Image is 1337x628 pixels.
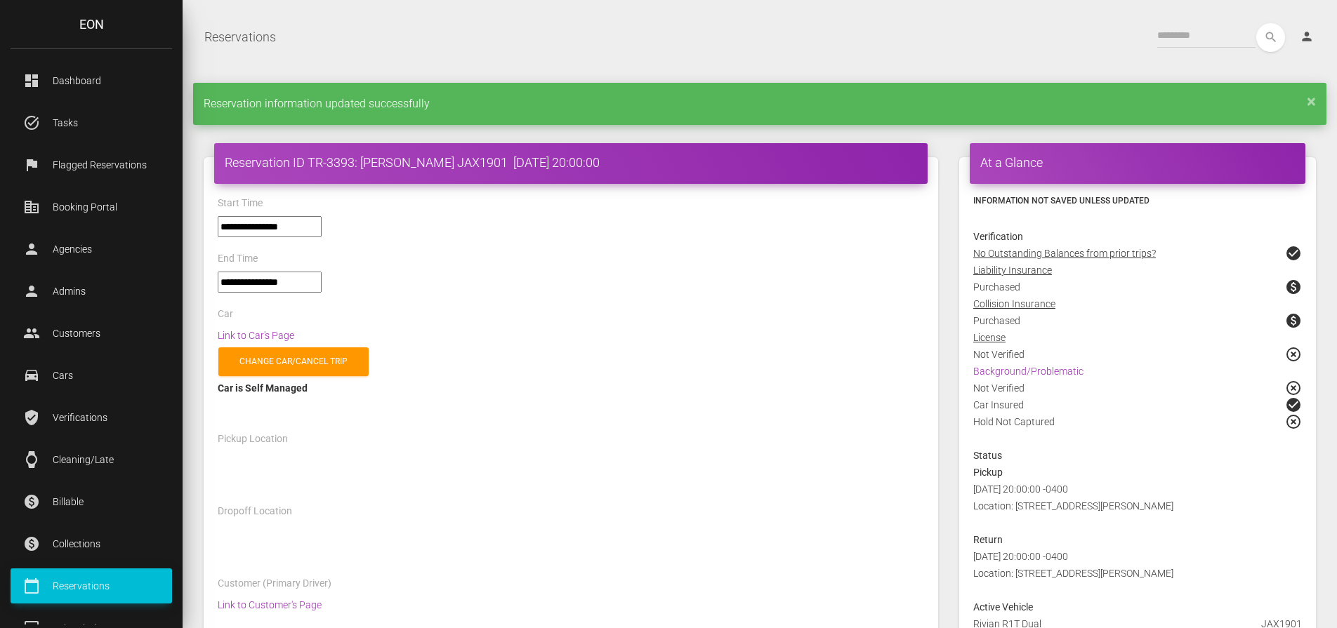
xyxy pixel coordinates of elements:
h4: Reservation ID TR-3393: [PERSON_NAME] JAX1901 [DATE] 20:00:00 [225,154,917,171]
span: [DATE] 20:00:00 -0400 Location: [STREET_ADDRESS][PERSON_NAME] [973,483,1173,512]
span: paid [1285,279,1302,295]
u: Collision Insurance [973,298,1055,309]
a: calendar_today Reservations [11,568,172,603]
a: dashboard Dashboard [11,63,172,98]
div: Not Verified [963,346,1312,363]
a: drive_eta Cars [11,358,172,393]
p: Cars [21,365,162,386]
strong: Verification [973,231,1023,242]
label: Car [218,307,233,321]
h6: Information not saved unless updated [973,194,1302,207]
u: No Outstanding Balances from prior trips? [973,248,1156,259]
u: License [973,332,1006,343]
u: Liability Insurance [973,265,1052,276]
a: person [1289,23,1326,51]
label: End Time [218,252,258,266]
a: Link to Customer's Page [218,599,322,610]
a: flag Flagged Reservations [11,147,172,182]
a: task_alt Tasks [11,105,172,140]
a: paid Collections [11,526,172,561]
p: Flagged Reservations [21,154,162,175]
a: people Customers [11,316,172,351]
label: Start Time [218,196,263,211]
a: paid Billable [11,484,172,519]
p: Customers [21,323,162,344]
p: Reservations [21,575,162,596]
h4: At a Glance [980,154,1295,171]
span: check_circle [1285,396,1302,413]
span: highlight_off [1285,413,1302,430]
span: check_circle [1285,245,1302,262]
p: Agencies [21,239,162,260]
p: Billable [21,491,162,512]
div: Purchased [963,279,1312,295]
a: Change car/cancel trip [218,347,369,376]
div: Car is Self Managed [218,380,924,396]
strong: Active Vehicle [973,601,1033,613]
a: Background/Problematic [973,366,1084,377]
p: Tasks [21,112,162,133]
p: Booking Portal [21,196,162,218]
strong: Return [973,534,1003,545]
strong: Pickup [973,467,1003,478]
a: person Admins [11,274,172,309]
div: Car Insured [963,396,1312,413]
div: Reservation information updated successfully [193,83,1326,125]
strong: Status [973,450,1002,461]
button: search [1256,23,1285,52]
label: Pickup Location [218,432,288,446]
p: Dashboard [21,70,162,91]
a: watch Cleaning/Late [11,442,172,477]
a: verified_user Verifications [11,400,172,435]
div: Purchased [963,312,1312,329]
span: highlight_off [1285,380,1302,396]
p: Verifications [21,407,162,428]
span: [DATE] 20:00:00 -0400 Location: [STREET_ADDRESS][PERSON_NAME] [973,551,1173,579]
label: Dropoff Location [218,505,292,519]
a: Link to Car's Page [218,330,294,341]
p: Admins [21,281,162,302]
a: Reservations [204,20,276,55]
a: corporate_fare Booking Portal [11,189,172,225]
span: paid [1285,312,1302,329]
a: × [1307,97,1316,105]
p: Cleaning/Late [21,449,162,470]
i: person [1300,29,1314,44]
a: person Agencies [11,232,172,267]
label: Customer (Primary Driver) [218,577,331,591]
p: Collections [21,533,162,554]
div: Not Verified [963,380,1312,396]
span: highlight_off [1285,346,1302,363]
div: Hold Not Captured [963,413,1312,447]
